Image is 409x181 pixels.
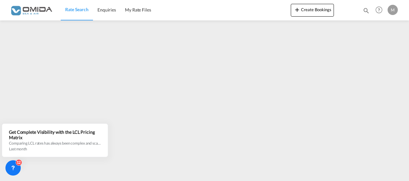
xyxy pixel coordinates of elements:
md-icon: icon-magnify [363,7,370,14]
img: 459c566038e111ed959c4fc4f0a4b274.png [10,3,53,17]
span: Enquiries [97,7,116,12]
div: M [388,5,398,15]
div: icon-magnify [363,7,370,17]
button: icon-plus 400-fgCreate Bookings [291,4,334,17]
span: Rate Search [65,7,89,12]
span: My Rate Files [125,7,151,12]
md-icon: icon-plus 400-fg [293,6,301,13]
span: Help [374,4,384,15]
div: Help [374,4,388,16]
